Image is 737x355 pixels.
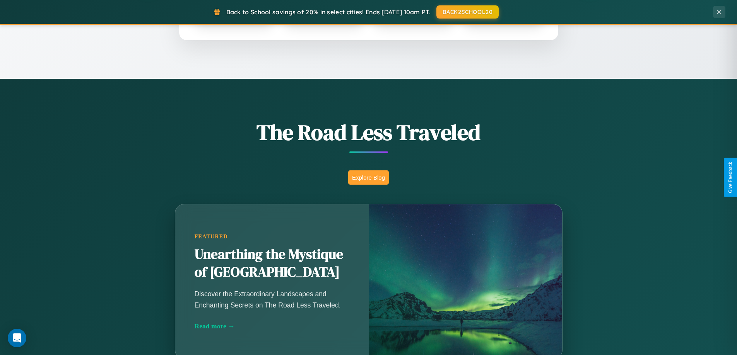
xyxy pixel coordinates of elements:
[226,8,431,16] span: Back to School savings of 20% in select cities! Ends [DATE] 10am PT.
[348,170,389,185] button: Explore Blog
[137,117,601,147] h1: The Road Less Traveled
[195,233,349,240] div: Featured
[195,322,349,330] div: Read more →
[436,5,499,19] button: BACK2SCHOOL20
[195,289,349,310] p: Discover the Extraordinary Landscapes and Enchanting Secrets on The Road Less Traveled.
[8,329,26,347] div: Open Intercom Messenger
[728,162,733,193] div: Give Feedback
[195,246,349,281] h2: Unearthing the Mystique of [GEOGRAPHIC_DATA]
